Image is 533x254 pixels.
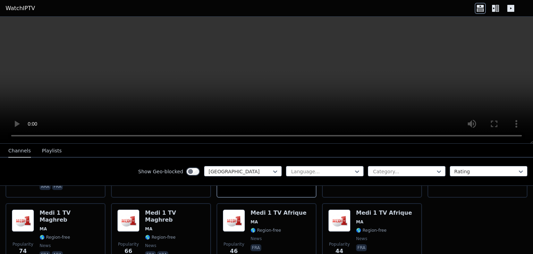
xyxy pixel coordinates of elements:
[145,226,152,232] span: MA
[356,236,367,241] span: news
[118,241,139,247] span: Popularity
[223,209,245,232] img: Medi 1 TV Afrique
[251,236,262,241] span: news
[138,168,183,175] label: Show Geo-blocked
[40,209,99,223] h6: Medi 1 TV Maghreb
[356,228,387,233] span: 🌎 Region-free
[356,244,367,251] p: fra
[12,209,34,232] img: Medi 1 TV Maghreb
[117,209,139,232] img: Medi 1 TV Maghreb
[251,244,261,251] p: fra
[40,183,51,190] p: ara
[40,243,51,248] span: news
[145,243,156,248] span: news
[251,219,258,225] span: MA
[356,209,412,216] h6: Medi 1 TV Afrique
[40,235,70,240] span: 🌎 Region-free
[6,4,35,13] a: WatchIPTV
[40,226,47,232] span: MA
[329,241,350,247] span: Popularity
[251,209,306,216] h6: Medi 1 TV Afrique
[52,183,63,190] p: fra
[8,144,31,158] button: Channels
[145,235,176,240] span: 🌎 Region-free
[42,144,62,158] button: Playlists
[328,209,350,232] img: Medi 1 TV Afrique
[356,219,363,225] span: MA
[223,241,244,247] span: Popularity
[12,241,33,247] span: Popularity
[251,228,281,233] span: 🌎 Region-free
[145,209,205,223] h6: Medi 1 TV Maghreb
